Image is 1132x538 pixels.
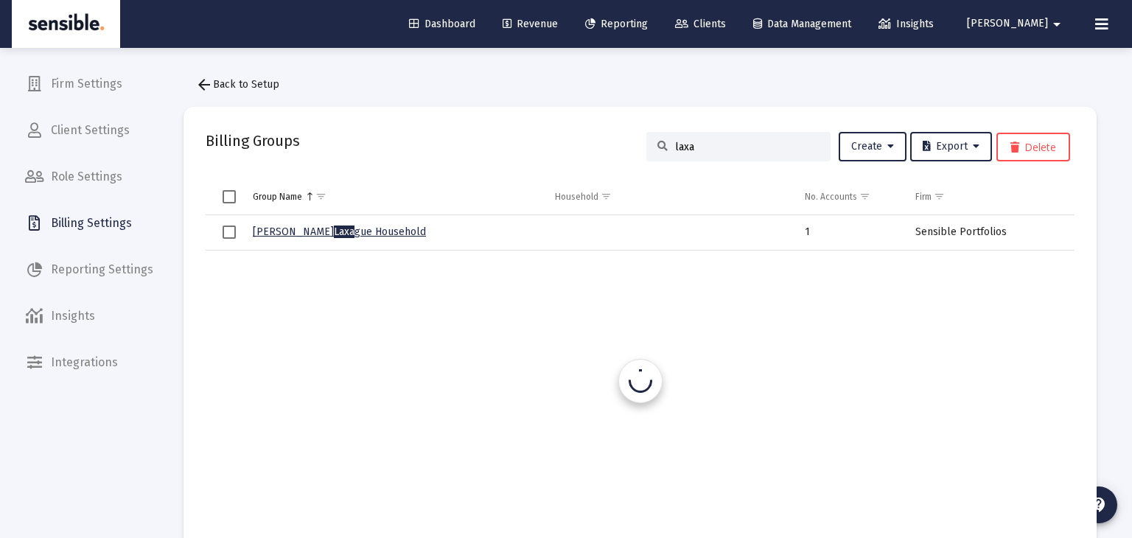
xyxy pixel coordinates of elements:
a: Insights [867,10,946,39]
td: 1 [794,215,905,251]
td: Column Group Name [242,179,545,214]
div: Group Name [253,191,302,203]
td: Column No. Accounts [794,179,905,214]
span: Revenue [503,18,558,30]
button: Back to Setup [184,70,291,99]
a: Client Settings [13,113,165,148]
a: Revenue [491,10,570,39]
span: Show filter options for column 'No. Accounts' [859,191,870,202]
button: [PERSON_NAME] [949,9,1083,38]
div: Select row [223,226,236,239]
a: Insights [13,298,165,334]
span: Show filter options for column 'Firm' [934,191,945,202]
button: Delete [996,133,1070,161]
h2: Billing Groups [206,129,300,153]
a: Firm Settings [13,66,165,102]
a: Data Management [741,10,863,39]
div: Firm [915,191,932,203]
span: Data Management [753,18,851,30]
span: Back to Setup [195,78,279,91]
span: Clients [675,18,726,30]
span: Export [923,140,979,153]
a: Reporting Settings [13,252,165,287]
td: Column Household [545,179,794,214]
span: Laxa [334,226,354,238]
a: Billing Settings [13,206,165,241]
span: [PERSON_NAME] [967,18,1048,30]
span: Insights [878,18,934,30]
a: [PERSON_NAME]Laxague Household [253,226,426,238]
td: Column Firm [905,179,1075,214]
a: Role Settings [13,159,165,195]
a: Reporting [573,10,660,39]
a: Integrations [13,345,165,380]
a: Dashboard [397,10,487,39]
button: Export [910,132,992,161]
mat-icon: arrow_drop_down [1048,10,1066,39]
div: Household [555,191,598,203]
div: Select all [223,190,236,203]
mat-icon: arrow_back [195,76,213,94]
div: No. Accounts [805,191,857,203]
input: Search [675,141,820,153]
button: Create [839,132,906,161]
span: Show filter options for column 'Group Name' [315,191,326,202]
span: Reporting [585,18,648,30]
img: Dashboard [23,10,109,39]
span: Dashboard [409,18,475,30]
span: Create [851,140,894,153]
span: Show filter options for column 'Household' [601,191,612,202]
td: Sensible Portfolios [905,215,1075,251]
a: Clients [663,10,738,39]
